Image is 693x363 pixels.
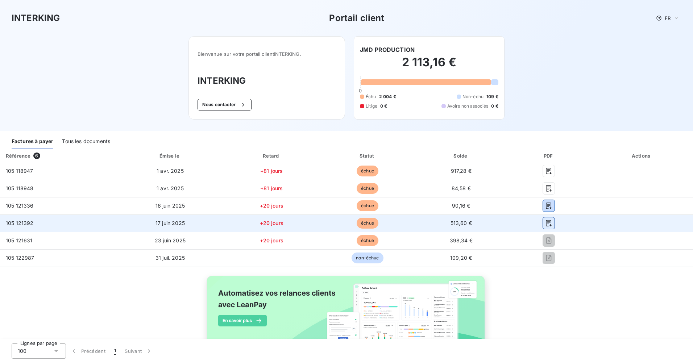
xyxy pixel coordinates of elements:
[155,203,185,209] span: 16 juin 2025
[33,153,40,159] span: 6
[379,93,396,100] span: 2 004 €
[260,185,283,191] span: +81 jours
[360,45,415,54] h6: JMD PRODUCTION
[198,51,336,57] span: Bienvenue sur votre portail client INTERKING .
[665,15,671,21] span: FR
[357,218,378,229] span: échue
[119,152,222,159] div: Émise le
[380,103,387,109] span: 0 €
[114,347,116,355] span: 1
[450,237,473,243] span: 398,34 €
[198,99,251,110] button: Nous contacter
[155,220,185,226] span: 17 juin 2025
[359,88,362,93] span: 0
[360,55,498,77] h2: 2 113,16 €
[352,253,383,263] span: non-échue
[155,237,186,243] span: 23 juin 2025
[451,168,472,174] span: 917,28 €
[321,152,414,159] div: Statut
[157,168,184,174] span: 1 avr. 2025
[66,343,110,359] button: Précédent
[18,347,26,355] span: 100
[509,152,589,159] div: PDF
[260,237,283,243] span: +20 jours
[451,220,472,226] span: 513,60 €
[6,255,34,261] span: 105 122987
[357,200,378,211] span: échue
[329,12,384,25] h3: Portail client
[224,152,319,159] div: Retard
[260,220,283,226] span: +20 jours
[416,152,506,159] div: Solde
[357,183,378,194] span: échue
[6,168,33,174] span: 105 118947
[120,343,157,359] button: Suivant
[110,343,120,359] button: 1
[260,203,283,209] span: +20 jours
[357,166,378,176] span: échue
[450,255,472,261] span: 109,20 €
[6,237,33,243] span: 105 121631
[260,168,283,174] span: +81 jours
[6,185,34,191] span: 105 118948
[452,203,470,209] span: 90,16 €
[592,152,692,159] div: Actions
[452,185,471,191] span: 84,58 €
[155,255,185,261] span: 31 juil. 2025
[447,103,489,109] span: Avoirs non associés
[491,103,498,109] span: 0 €
[6,203,34,209] span: 105 121336
[157,185,184,191] span: 1 avr. 2025
[6,153,30,159] div: Référence
[6,220,34,226] span: 105 121392
[12,134,53,149] div: Factures à payer
[12,12,60,25] h3: INTERKING
[366,103,377,109] span: Litige
[462,93,484,100] span: Non-échu
[357,235,378,246] span: échue
[200,271,493,360] img: banner
[366,93,376,100] span: Échu
[62,134,110,149] div: Tous les documents
[198,74,336,87] h3: INTERKING
[486,93,498,100] span: 109 €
